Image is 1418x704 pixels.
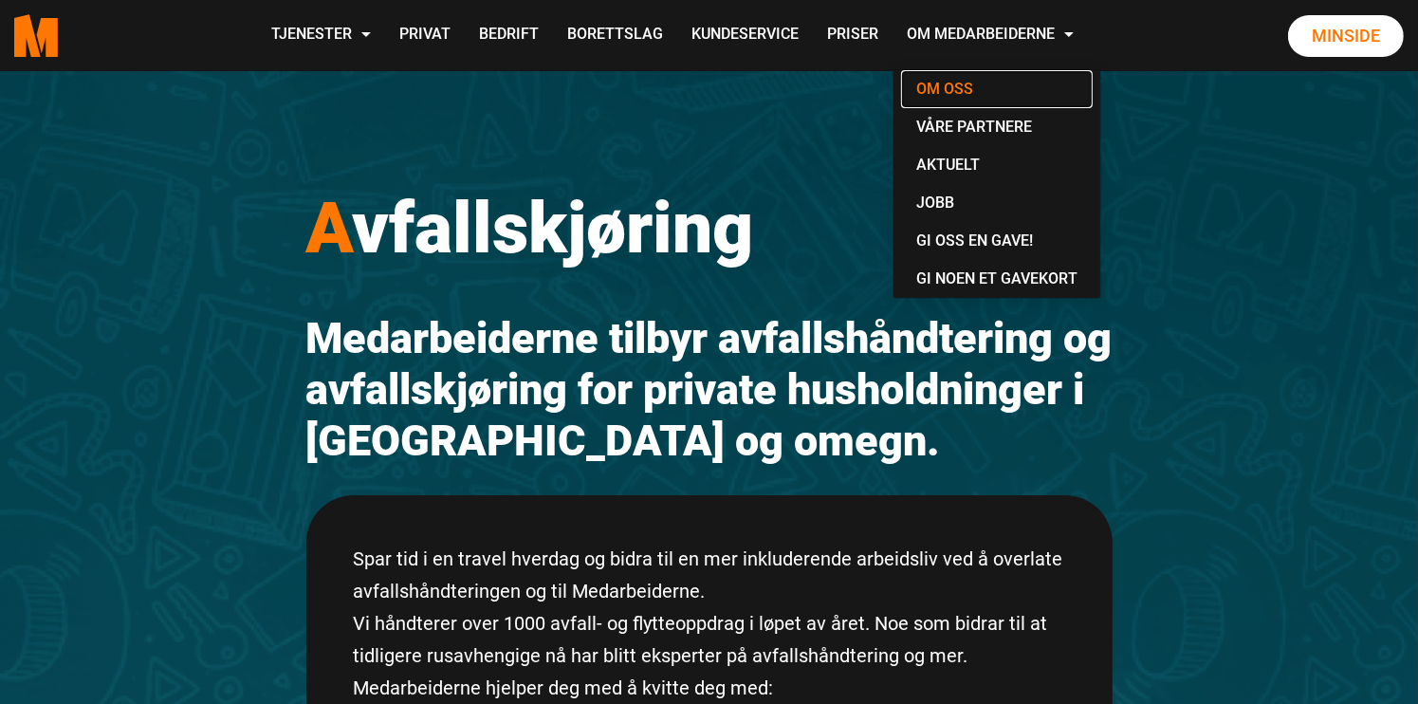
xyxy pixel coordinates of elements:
a: Privat [385,2,465,69]
a: Tjenester [257,2,385,69]
span: A [306,186,353,269]
a: Bedrift [465,2,553,69]
h2: Medarbeiderne tilbyr avfallshåndtering og avfallskjøring for private husholdninger i [GEOGRAPHIC_... [306,313,1113,467]
a: Kundeservice [677,2,813,69]
a: Våre partnere [901,108,1093,146]
h1: vfallskjøring [306,185,1113,270]
a: Borettslag [553,2,677,69]
a: Om oss [901,70,1093,108]
a: Gi noen et gavekort [901,260,1093,298]
a: Jobb [901,184,1093,222]
a: Aktuelt [901,146,1093,184]
a: Gi oss en gave! [901,222,1093,260]
a: Priser [813,2,893,69]
a: Om Medarbeiderne [893,2,1088,69]
a: Minside [1288,15,1404,57]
